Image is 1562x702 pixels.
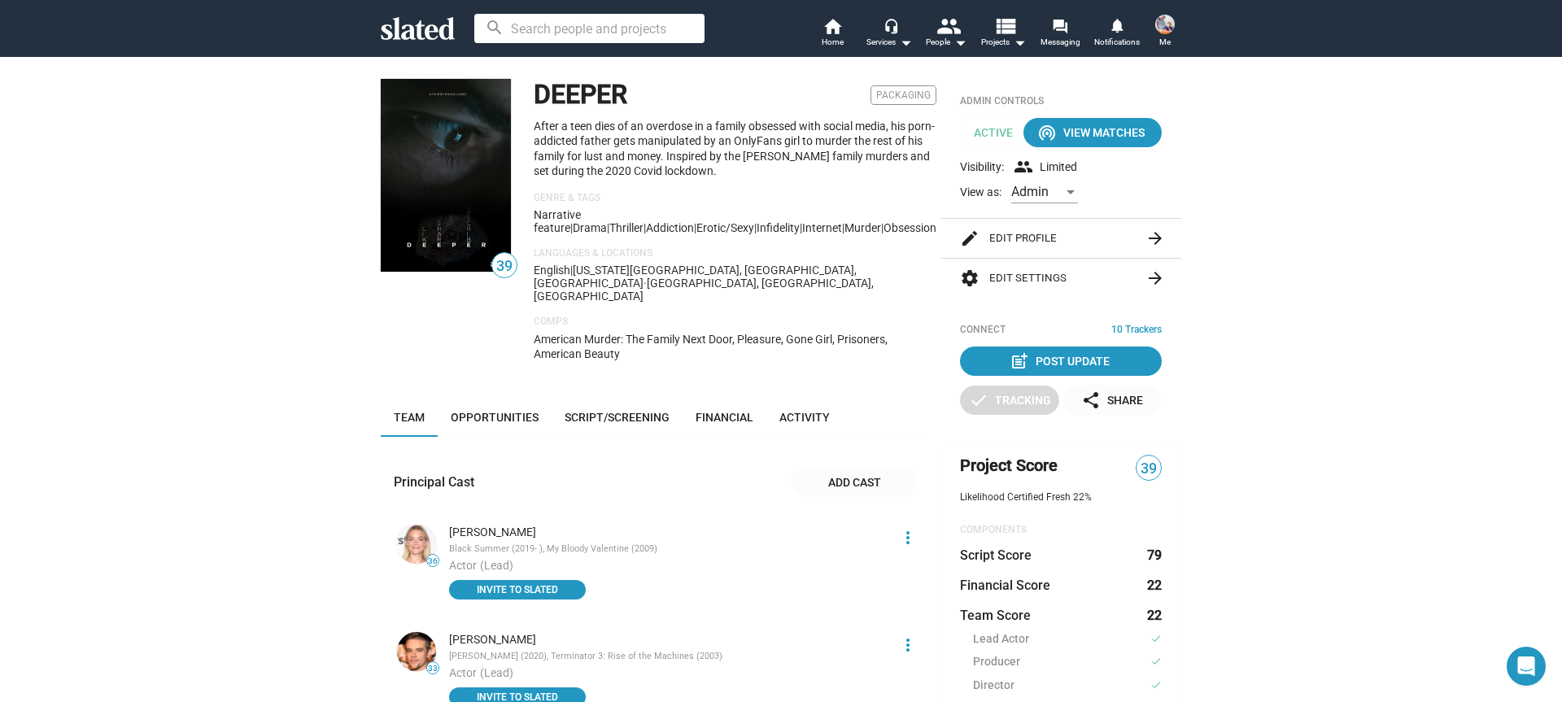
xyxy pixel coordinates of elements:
mat-icon: people [936,14,960,37]
span: Projects [981,33,1026,52]
span: Messaging [1041,33,1080,52]
mat-icon: arrow_drop_down [950,33,970,52]
a: Financial [683,398,766,437]
img: Jaime King [397,525,436,564]
mat-icon: home [822,16,842,36]
span: Admin [1011,184,1049,199]
a: Messaging [1032,16,1089,52]
span: Active [960,118,1038,147]
dt: Team Score [960,607,1031,624]
span: INVITE TO SLATED [459,582,576,598]
button: View Matches [1023,118,1162,147]
span: [GEOGRAPHIC_DATA], [GEOGRAPHIC_DATA], [GEOGRAPHIC_DATA] [534,277,874,303]
mat-icon: more_vert [898,635,918,655]
p: Languages & Locations [534,247,936,260]
dt: Script Score [960,547,1032,564]
div: COMPONENTS [960,524,1162,537]
span: View as: [960,185,1001,200]
mat-icon: view_list [993,14,1017,37]
button: Projects [975,16,1032,52]
div: Services [866,33,912,52]
span: (Lead) [480,559,513,572]
p: After a teen dies of an overdose in a family obsessed with social media, his porn-addicted father... [534,119,936,179]
div: Connect [960,324,1162,337]
a: Home [804,16,861,52]
span: 36 [427,556,438,566]
button: People [918,16,975,52]
span: Drama [573,221,607,234]
span: [US_STATE][GEOGRAPHIC_DATA], [GEOGRAPHIC_DATA], [GEOGRAPHIC_DATA] [534,264,857,290]
mat-icon: edit [960,229,980,248]
div: Black Summer (2019- ), My Bloody Valentine (2009) [449,543,888,556]
div: Post Update [1013,347,1110,376]
span: | [881,221,884,234]
a: Script/Screening [552,398,683,437]
dd: 22 [1146,607,1162,624]
span: obsession [884,221,936,234]
mat-icon: share [1081,390,1101,410]
span: Actor [449,559,477,572]
button: Share [1062,386,1162,415]
div: Admin Controls [960,95,1162,108]
mat-icon: more_vert [898,528,918,547]
span: | [607,221,609,234]
mat-icon: check [1150,631,1162,647]
span: Thriller [609,221,644,234]
mat-icon: notifications [1109,17,1124,33]
span: 39 [1137,458,1161,480]
span: Opportunities [451,411,539,424]
div: Likelihood Certified Fresh 22% [960,491,1162,504]
a: Notifications [1089,16,1145,52]
span: Financial [696,411,753,424]
span: Actor [449,666,477,679]
mat-icon: arrow_forward [1145,268,1165,288]
span: Me [1159,33,1171,52]
button: Services [861,16,918,52]
p: Comps [534,316,936,329]
a: Team [381,398,438,437]
div: [PERSON_NAME] [449,525,888,540]
button: Post Update [960,347,1162,376]
span: Lead Actor [973,631,1029,648]
p: Genre & Tags [534,192,936,205]
span: addiction [646,221,694,234]
button: Edit Settings [960,259,1162,298]
mat-icon: settings [960,268,980,288]
div: Share [1081,386,1143,415]
mat-icon: group [1014,157,1033,177]
button: Nathan ThomasMe [1145,11,1185,54]
span: | [800,221,802,234]
div: Principal Cast [394,473,481,491]
button: Edit Profile [960,219,1162,258]
img: Nathan Thomas [1155,15,1175,34]
span: (Lead) [480,666,513,679]
mat-icon: arrow_drop_down [1010,33,1029,52]
button: INVITE TO SLATED [449,580,586,600]
mat-icon: arrow_forward [1145,229,1165,248]
span: | [570,264,573,277]
span: Team [394,411,425,424]
div: People [926,33,966,52]
h1: DEEPER [534,77,627,112]
mat-icon: arrow_drop_down [896,33,915,52]
span: Notifications [1094,33,1140,52]
span: | [694,221,696,234]
div: [PERSON_NAME] (2020), Terminator 3: Rise of the Machines (2003) [449,651,888,663]
mat-icon: post_add [1010,351,1029,371]
span: Packaging [870,85,936,105]
span: | [644,221,646,234]
span: internet [802,221,842,234]
span: Script/Screening [565,411,670,424]
div: View Matches [1041,118,1145,147]
span: Producer [973,654,1020,671]
span: 39 [492,255,517,277]
img: DEEPER [381,79,511,272]
mat-icon: check [1150,678,1162,693]
mat-icon: forum [1052,18,1067,33]
span: English [534,264,570,277]
span: | [754,221,757,234]
a: Opportunities [438,398,552,437]
a: Activity [766,398,843,437]
mat-icon: headset_mic [884,18,898,33]
span: | [842,221,844,234]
